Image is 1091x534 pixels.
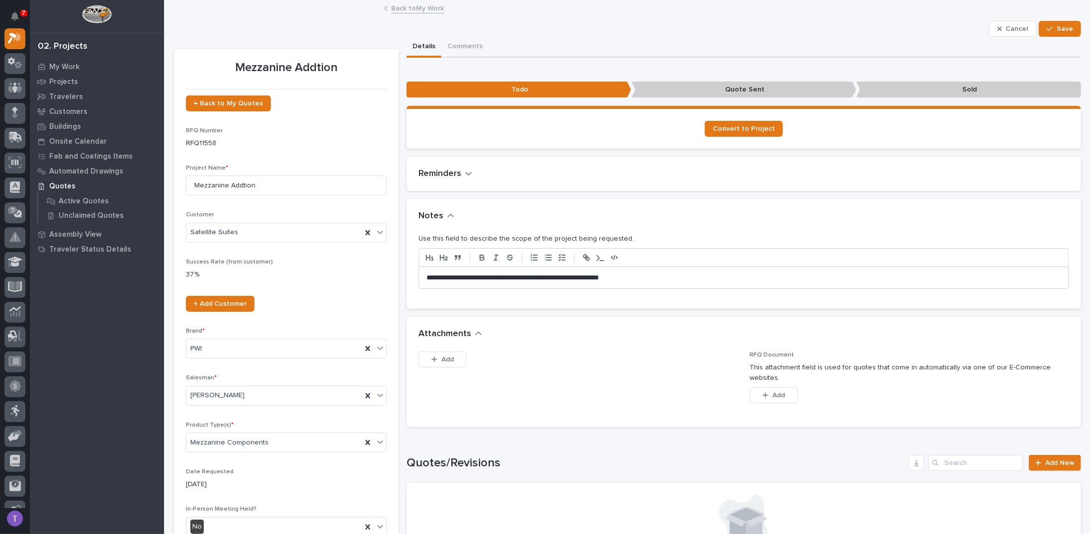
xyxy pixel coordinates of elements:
[419,234,1069,244] p: Use this field to describe the scope of the project being requested.
[30,242,164,257] a: Traveler Status Details
[750,352,794,358] span: RFQ Document
[705,121,783,137] a: Convert to Project
[419,169,472,179] button: Reminders
[186,269,387,280] p: 37 %
[186,375,217,381] span: Salesman
[441,37,489,58] button: Comments
[632,82,856,98] p: Quote Sent
[772,391,785,400] span: Add
[1039,21,1081,37] button: Save
[856,82,1081,98] p: Sold
[38,41,87,52] div: 02. Projects
[186,259,273,265] span: Success Rate (from customer)
[59,197,109,206] p: Active Quotes
[49,122,81,131] p: Buildings
[4,6,25,27] button: Notifications
[12,12,25,28] div: Notifications7
[190,438,268,448] span: Mezzanine Components
[186,296,254,312] a: + Add Customer
[186,422,234,428] span: Product Type(s)
[1057,24,1073,33] span: Save
[407,82,631,98] p: Todo
[30,164,164,178] a: Automated Drawings
[59,211,124,220] p: Unclaimed Quotes
[30,104,164,119] a: Customers
[190,520,204,534] div: No
[186,506,256,512] span: In-Person Meeting Held?
[49,78,78,87] p: Projects
[4,508,25,529] button: users-avatar
[49,92,83,101] p: Travelers
[419,211,454,222] button: Notes
[186,95,271,111] a: ← Back to My Quotes
[1029,455,1081,471] a: Add New
[190,227,238,238] span: Satellite Suites
[713,125,775,132] span: Convert to Project
[419,329,471,340] h2: Attachments
[186,138,387,149] p: RFQ11558
[392,2,444,13] a: Back toMy Work
[186,479,387,490] p: [DATE]
[30,227,164,242] a: Assembly View
[30,89,164,104] a: Travelers
[30,74,164,89] a: Projects
[419,329,482,340] button: Attachments
[407,37,441,58] button: Details
[30,119,164,134] a: Buildings
[22,9,25,16] p: 7
[190,344,202,354] span: PWI
[419,169,461,179] h2: Reminders
[928,455,1023,471] input: Search
[194,100,263,107] span: ← Back to My Quotes
[419,211,443,222] h2: Notes
[49,245,131,254] p: Traveler Status Details
[190,390,245,401] span: [PERSON_NAME]
[407,456,905,470] h1: Quotes/Revisions
[38,194,164,208] a: Active Quotes
[441,355,454,364] span: Add
[989,21,1037,37] button: Cancel
[186,469,234,475] span: Date Requested
[30,59,164,74] a: My Work
[49,182,76,191] p: Quotes
[38,208,164,222] a: Unclaimed Quotes
[186,128,223,134] span: RFQ Number
[30,178,164,193] a: Quotes
[30,149,164,164] a: Fab and Coatings Items
[49,137,107,146] p: Onsite Calendar
[750,387,798,403] button: Add
[750,362,1069,383] p: This attachment field is used for quotes that come in automatically via one of our E-Commerce web...
[186,61,387,75] p: Mezzanine Addtion
[49,152,133,161] p: Fab and Coatings Items
[194,300,247,307] span: + Add Customer
[1006,24,1028,33] span: Cancel
[82,5,111,23] img: Workspace Logo
[49,63,80,72] p: My Work
[1045,459,1075,466] span: Add New
[49,167,123,176] p: Automated Drawings
[419,352,466,367] button: Add
[49,107,87,116] p: Customers
[49,230,101,239] p: Assembly View
[186,212,214,218] span: Customer
[30,134,164,149] a: Onsite Calendar
[186,165,228,171] span: Project Name
[186,328,205,334] span: Brand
